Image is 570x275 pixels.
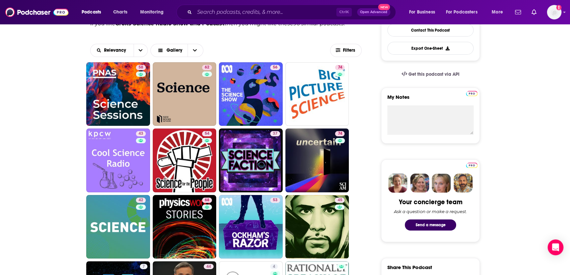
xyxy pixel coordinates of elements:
[547,5,561,19] button: Show profile menu
[466,90,478,96] a: Pro website
[206,263,211,270] span: 44
[194,7,336,17] input: Search podcasts, credits, & more...
[219,62,283,126] a: 56
[409,8,435,17] span: For Business
[466,163,478,168] img: Podchaser Pro
[273,263,275,270] span: 4
[387,24,474,37] a: Contact This Podcast
[335,131,345,136] a: 74
[285,195,349,259] a: 45
[487,7,511,17] button: open menu
[139,197,143,204] span: 42
[139,64,143,71] span: 58
[432,174,451,193] img: Jules Profile
[219,195,283,259] a: 53
[150,44,210,57] h2: Choose View
[338,64,342,71] span: 74
[86,128,150,192] a: 43
[404,7,443,17] button: open menu
[548,239,563,255] div: Open Intercom Messenger
[142,263,145,270] span: 7
[357,8,390,16] button: Open AdvancedNew
[140,8,164,17] span: Monitoring
[82,8,101,17] span: Podcasts
[335,65,345,70] a: 74
[556,5,561,10] svg: Add a profile image
[219,128,283,192] a: 37
[205,197,209,204] span: 68
[285,62,349,126] a: 74
[335,198,345,203] a: 45
[387,264,432,270] h3: Share This Podcast
[134,44,147,57] button: open menu
[91,48,134,53] button: open menu
[512,7,524,18] a: Show notifications dropdown
[387,42,474,55] button: Export One-Sheet
[330,44,362,57] button: Filters
[150,44,204,57] button: Choose View
[5,6,68,18] img: Podchaser - Follow, Share and Rate Podcasts
[202,198,212,203] a: 68
[204,264,214,269] a: 44
[446,8,478,17] span: For Podcasters
[387,94,474,105] label: My Notes
[270,198,280,203] a: 53
[202,131,212,136] a: 54
[405,219,456,231] button: Send a message
[205,64,209,71] span: 62
[205,130,209,137] span: 54
[410,174,429,193] img: Barbara Profile
[113,8,127,17] span: Charts
[547,5,561,19] img: User Profile
[408,71,459,77] span: Get this podcast via API
[270,65,280,70] a: 56
[442,7,487,17] button: open menu
[86,62,150,126] a: 58
[140,264,147,269] a: 7
[466,91,478,96] img: Podchaser Pro
[492,8,503,17] span: More
[360,11,387,14] span: Open Advanced
[109,7,131,17] a: Charts
[104,48,128,53] span: Relevancy
[547,5,561,19] span: Logged in as vivianamoreno
[396,66,465,82] a: Get this podcast via API
[270,131,280,136] a: 37
[337,197,342,204] span: 45
[338,130,342,137] span: 74
[453,174,473,193] img: Jon Profile
[202,65,212,70] a: 62
[153,195,217,259] a: 68
[394,209,467,214] div: Ask a question or make a request.
[388,174,407,193] img: Sydney Profile
[153,62,217,126] a: 62
[336,8,352,16] span: Ctrl K
[77,7,110,17] button: open menu
[343,48,356,53] span: Filters
[273,197,277,204] span: 53
[153,128,217,192] a: 54
[270,264,278,269] a: 4
[285,128,349,192] a: 74
[136,65,146,70] a: 58
[399,198,462,206] div: Your concierge team
[136,198,146,203] a: 42
[378,4,390,10] span: New
[273,64,277,71] span: 56
[273,130,277,137] span: 37
[183,5,402,20] div: Search podcasts, credits, & more...
[529,7,539,18] a: Show notifications dropdown
[167,48,182,53] span: Gallery
[86,195,150,259] a: 42
[466,162,478,168] a: Pro website
[90,44,148,57] h2: Choose List sort
[136,131,146,136] a: 43
[139,130,143,137] span: 43
[136,7,172,17] button: open menu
